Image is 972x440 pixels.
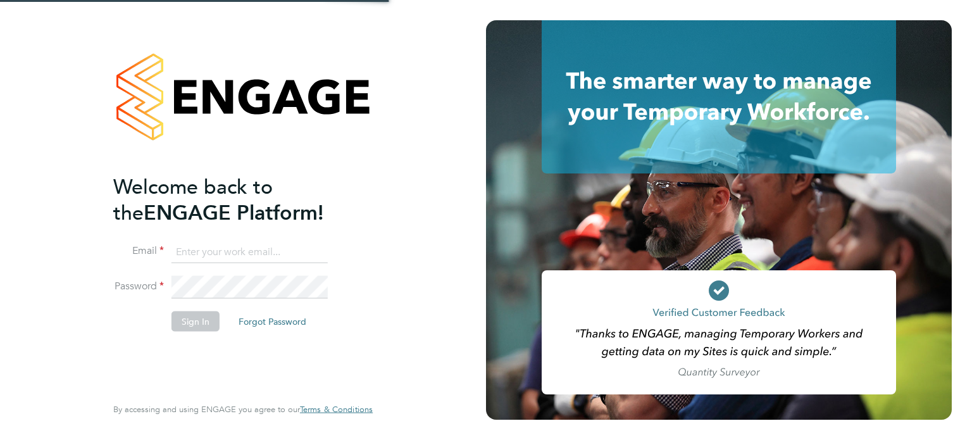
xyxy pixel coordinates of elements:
[228,311,316,332] button: Forgot Password
[113,244,164,258] label: Email
[113,280,164,293] label: Password
[300,405,373,415] a: Terms & Conditions
[113,174,273,225] span: Welcome back to the
[171,311,220,332] button: Sign In
[113,173,360,225] h2: ENGAGE Platform!
[113,404,373,415] span: By accessing and using ENGAGE you agree to our
[171,241,328,263] input: Enter your work email...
